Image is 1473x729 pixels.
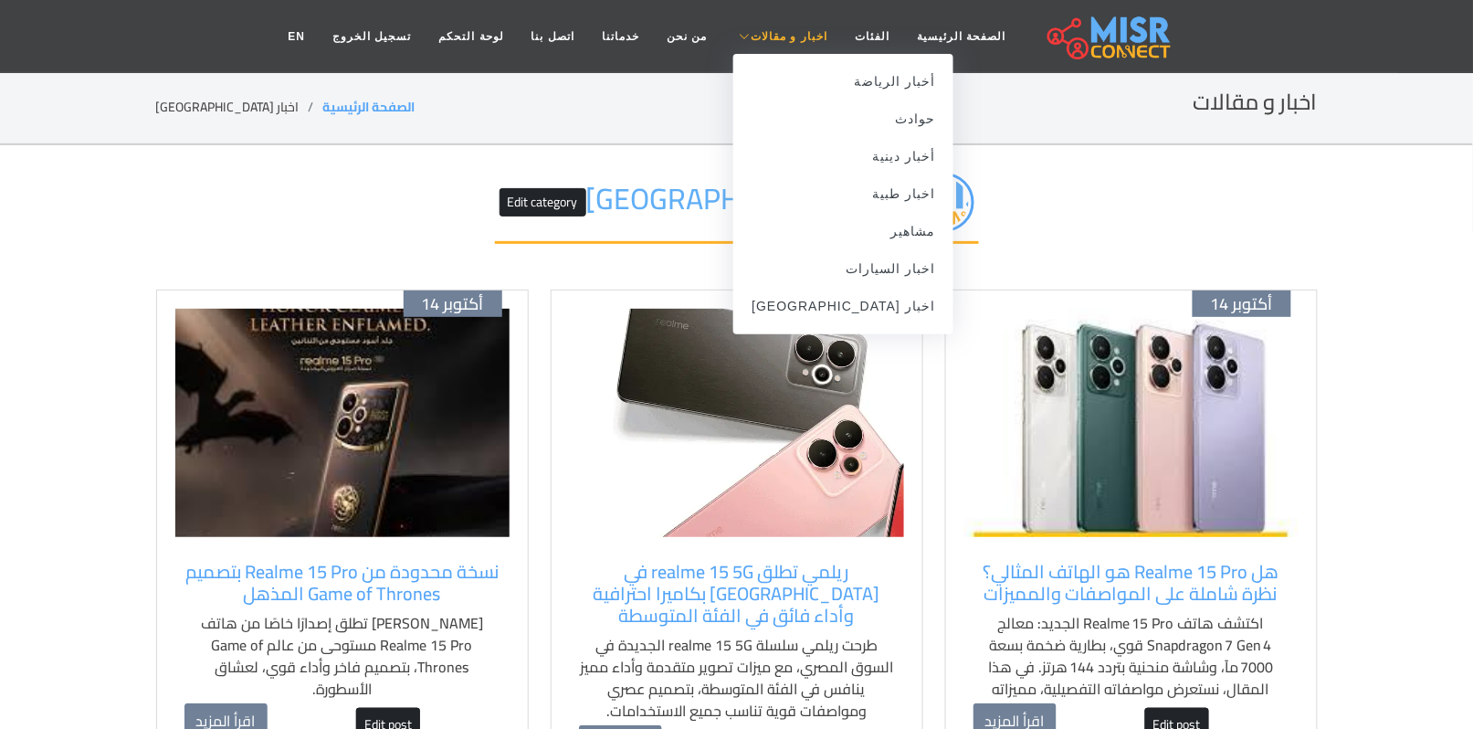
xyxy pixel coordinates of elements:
a: حوادث [733,100,953,138]
a: اخبار و مقالات [721,19,841,54]
p: طرحت ريلمي سلسلة realme 15 5G الجديدة في السوق المصري، مع ميزات تصوير متقدمة وأداء مميز ينافس في ... [579,634,895,722]
a: خدماتنا [588,19,653,54]
img: main.misr_connect [1047,14,1170,59]
a: اخبار [GEOGRAPHIC_DATA] [733,288,953,325]
a: نسخة محدودة من Realme 15 Pro بتصميم Game of Thrones المذهل [184,561,500,605]
span: اخبار و مقالات [751,28,827,45]
a: أخبار دينية [733,138,953,175]
a: اخبار السيارات [733,250,953,288]
a: لوحة التحكم [425,19,517,54]
span: أكتوبر 14 [1211,294,1273,314]
a: ريلمي تطلق realme 15 5G في [GEOGRAPHIC_DATA] بكاميرا احترافية وأداء فائق في الفئة المتوسطة [579,561,895,627]
img: تصميم هاتف Realme 15 Pro إصدار Game of Thrones بلوني الأسود والذهبي مع شعارات ويستروس [175,309,510,537]
img: صورة هاتف Realme 15 Pro — الجهة الخلفية مع الكاميرات ولمسة التصميم [964,309,1299,537]
button: Edit category [500,188,586,217]
h2: اخبار [GEOGRAPHIC_DATA] [495,173,979,244]
a: أخبار الرياضة [733,63,953,100]
h2: اخبار و مقالات [1194,90,1318,116]
img: هاتف realme 15 5G بكاميرا مزدوجة وتصميم أنيق بلون الوردي الحريري [570,309,904,537]
a: تسجيل الخروج [319,19,425,54]
a: الصفحة الرئيسية [323,95,416,119]
a: الصفحة الرئيسية [903,19,1019,54]
a: اتصل بنا [518,19,588,54]
p: اكتشف هاتف Realme 15 Pro الجديد: معالج Snapdragon 7 Gen 4 قوي، بطارية ضخمة بسعة 7000 مآ، وشاشة من... [973,612,1289,722]
a: الفئات [841,19,903,54]
span: أكتوبر 14 [422,294,484,314]
a: من نحن [653,19,721,54]
a: EN [274,19,319,54]
a: هل Realme 15 Pro هو الهاتف المثالي؟ نظرة شاملة على المواصفات والمميزات [973,561,1289,605]
a: اخبار طبية [733,175,953,213]
li: اخبار [GEOGRAPHIC_DATA] [156,98,323,117]
a: مشاهير [733,213,953,250]
p: [PERSON_NAME] تطلق إصدارًا خاصًا من هاتف Realme 15 Pro مستوحى من عالم Game of Thrones، بتصميم فاخ... [184,612,500,700]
